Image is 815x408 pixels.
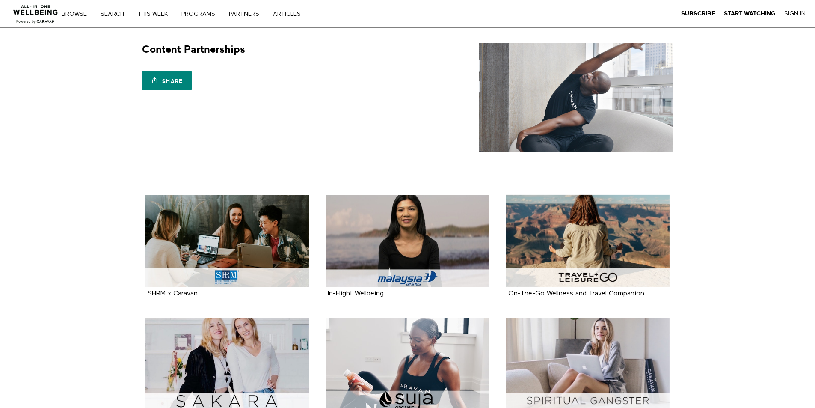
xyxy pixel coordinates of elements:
a: In-Flight Wellbeing [326,195,489,287]
strong: Start Watching [724,10,776,17]
strong: On-The-Go Wellness and Travel Companion [508,290,644,297]
a: Start Watching [724,10,776,18]
a: ARTICLES [270,11,310,17]
nav: Primary [68,9,318,18]
a: SHRM x Caravan [145,195,309,287]
h1: Content Partnerships [142,43,245,56]
a: On-The-Go Wellness and Travel Companion [508,290,644,297]
a: PROGRAMS [178,11,224,17]
a: Search [98,11,133,17]
a: Subscribe [681,10,715,18]
img: Content Partnerships [479,43,673,152]
strong: SHRM x Caravan [148,290,198,297]
a: On-The-Go Wellness and Travel Companion [506,195,670,287]
a: Share [142,71,192,90]
a: Sign In [784,10,806,18]
a: THIS WEEK [135,11,177,17]
a: SHRM x Caravan [148,290,198,297]
a: PARTNERS [226,11,268,17]
strong: Subscribe [681,10,715,17]
a: In-Flight Wellbeing [328,290,384,297]
strong: In-Flight Wellbeing [328,290,384,297]
a: Browse [59,11,96,17]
